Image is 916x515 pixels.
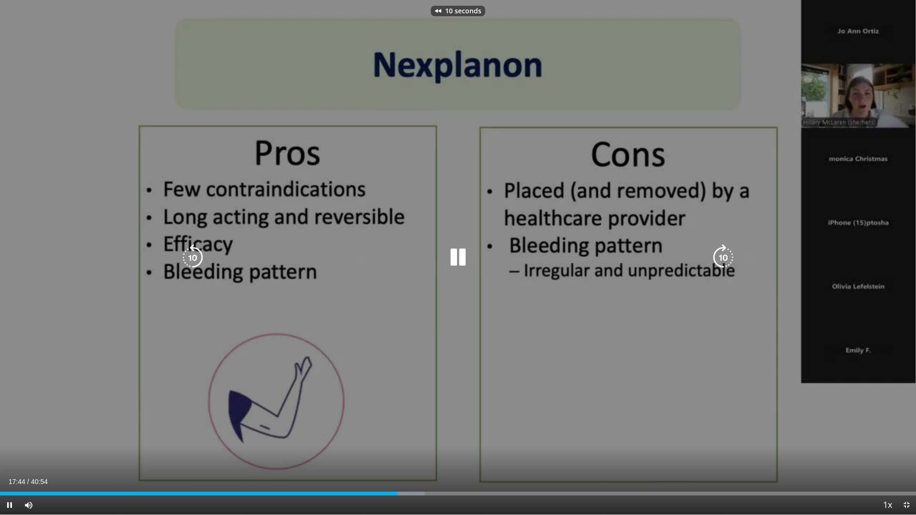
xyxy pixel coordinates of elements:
[9,478,25,485] span: 17:44
[878,495,897,515] button: Playback Rate
[445,8,481,14] p: 10 seconds
[27,478,29,485] span: /
[897,495,916,515] button: Exit Fullscreen
[19,495,38,515] button: Mute
[31,478,48,485] span: 40:54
